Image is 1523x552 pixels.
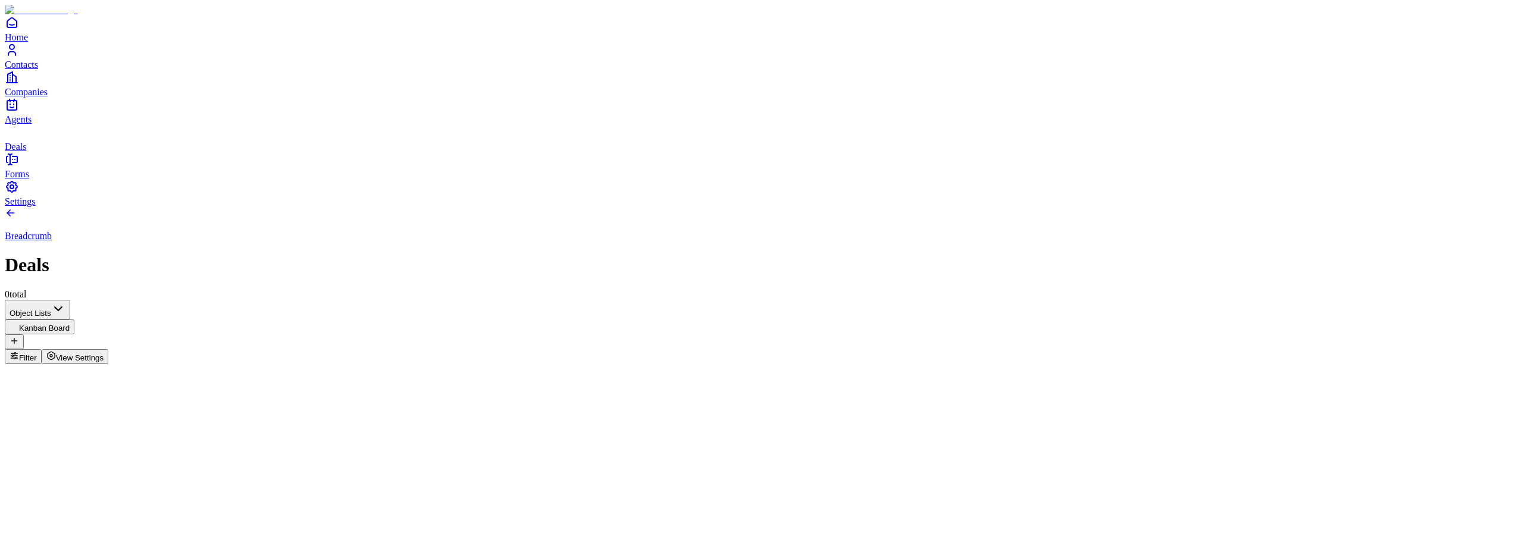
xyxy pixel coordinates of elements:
[5,15,1518,42] a: Home
[5,289,1518,300] div: 0 total
[5,211,1518,241] a: Breadcrumb
[5,32,28,42] span: Home
[5,196,36,206] span: Settings
[5,169,29,179] span: Forms
[5,98,1518,124] a: Agents
[5,152,1518,179] a: Forms
[5,59,38,70] span: Contacts
[5,231,1518,241] p: Breadcrumb
[42,349,109,364] button: View Settings
[5,5,78,15] img: Item Brain Logo
[5,319,74,334] button: Kanban Board
[5,349,42,364] button: Filter
[56,353,104,362] span: View Settings
[5,180,1518,206] a: Settings
[5,114,32,124] span: Agents
[5,125,1518,152] a: deals
[5,87,48,97] span: Companies
[5,43,1518,70] a: Contacts
[5,254,1518,276] h1: Deals
[5,142,26,152] span: Deals
[19,353,37,362] span: Filter
[5,70,1518,97] a: Companies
